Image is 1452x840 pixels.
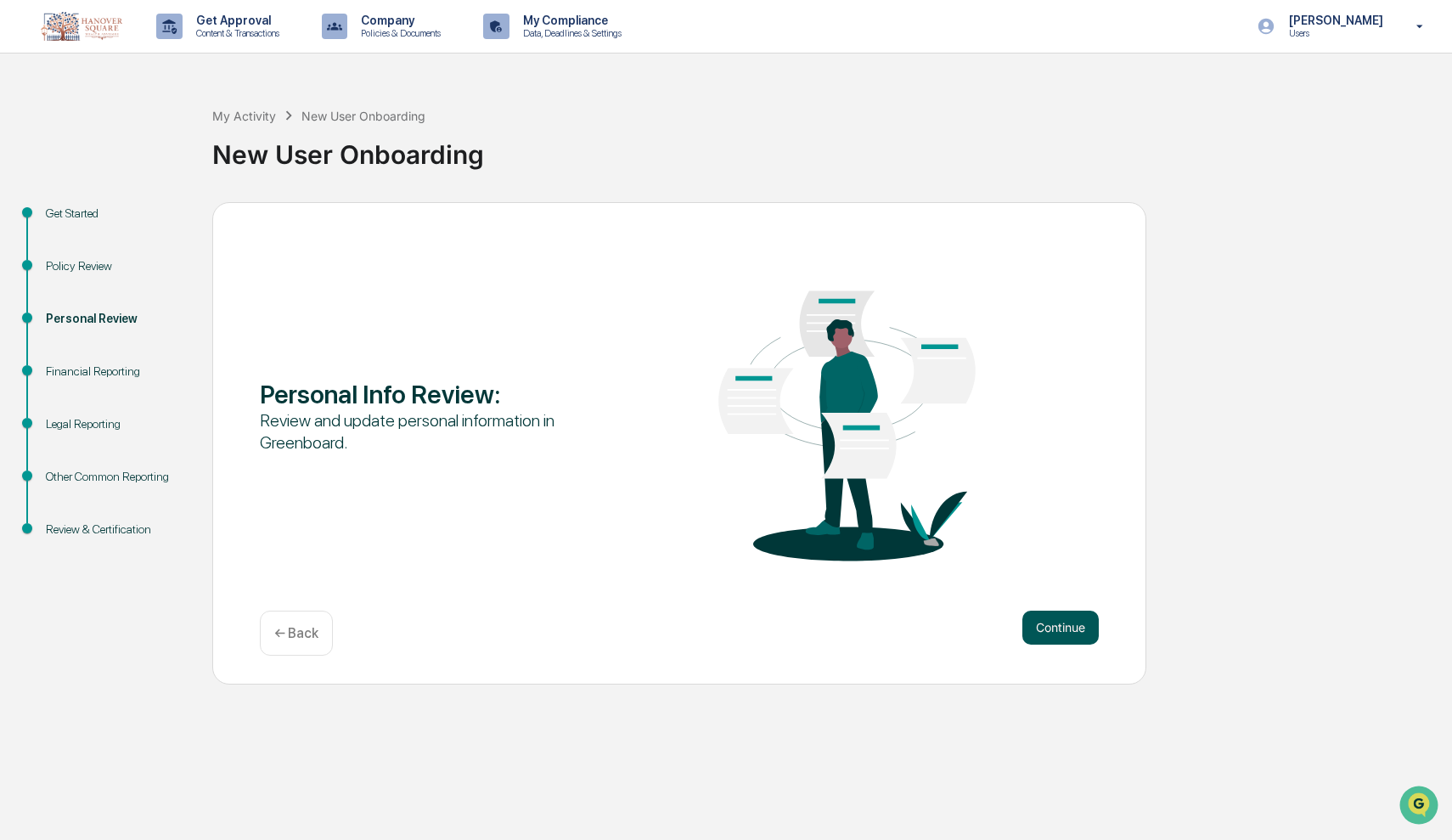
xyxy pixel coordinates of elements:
[183,27,288,39] p: Content & Transactions
[41,12,122,41] img: logo
[46,468,185,486] div: Other Common Reporting
[509,27,630,39] p: Data, Deadlines & Settings
[212,126,1444,170] div: New User Onboarding
[140,214,211,231] span: Attestations
[116,207,217,238] a: 🗄️Attestations
[1275,14,1392,27] p: [PERSON_NAME]
[17,130,48,161] img: 1746055101610-c473b297-6a78-478c-a979-82029cc54cd1
[289,135,309,155] button: Start new chat
[10,240,114,270] a: 🔎Data Lookup
[17,36,309,63] p: How can we help?
[120,287,205,301] a: Powered byPylon
[34,246,107,263] span: Data Lookup
[34,214,110,231] span: Preclearance
[46,205,185,223] div: Get Started
[1398,784,1444,830] iframe: Open customer support
[46,363,185,381] div: Financial Reporting
[46,310,185,328] div: Personal Review
[347,27,449,39] p: Policies & Documents
[169,288,205,301] span: Pylon
[274,625,318,641] p: ← Back
[260,409,595,454] div: Review and update personal information in Greenboard.
[46,257,185,275] div: Policy Review
[301,109,425,123] div: New User Onboarding
[347,14,449,27] p: Company
[17,248,31,262] div: 🔎
[123,216,137,229] div: 🗄️
[46,521,185,538] div: Review & Certification
[509,14,630,27] p: My Compliance
[10,207,116,238] a: 🖐️Preclearance
[1022,611,1099,645] button: Continue
[183,14,288,27] p: Get Approval
[212,109,276,123] div: My Activity
[46,415,185,433] div: Legal Reporting
[17,216,31,229] div: 🖐️
[58,130,279,147] div: Start new chat
[679,240,1015,589] img: Personal Info Review
[1275,27,1392,39] p: Users
[260,379,595,409] div: Personal Info Review :
[58,147,215,161] div: We're available if you need us!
